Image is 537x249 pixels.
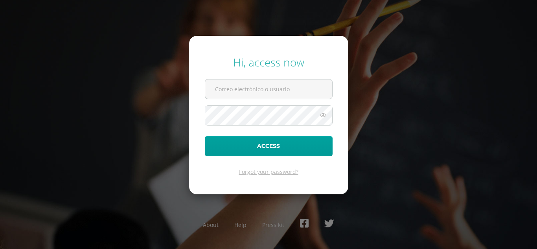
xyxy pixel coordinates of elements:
[234,221,246,229] a: Help
[205,79,332,99] input: Correo electrónico o usuario
[203,221,219,229] a: About
[262,221,284,229] a: Press kit
[239,168,298,175] a: Forgot your password?
[205,136,333,156] button: Access
[205,55,333,70] div: Hi, access now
